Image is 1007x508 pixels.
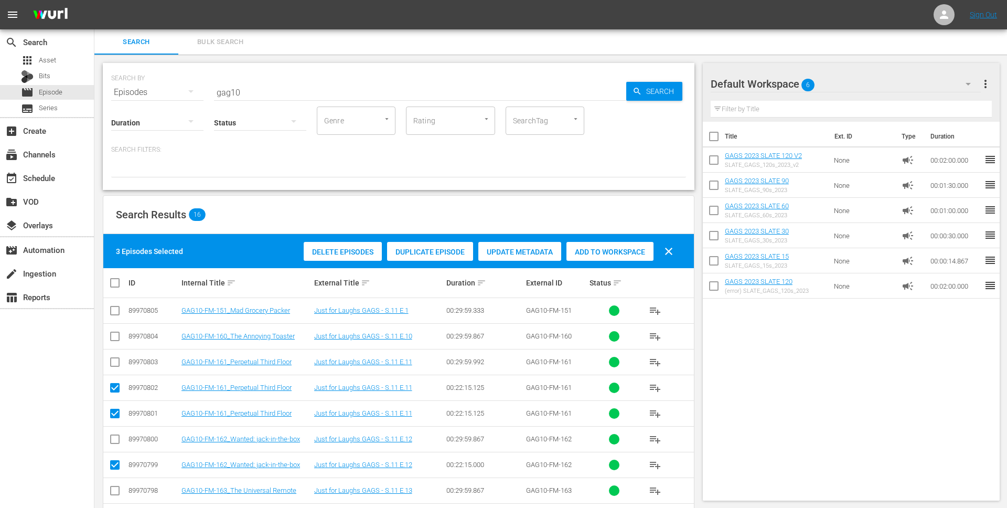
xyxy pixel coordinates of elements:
[446,384,523,391] div: 00:22:15.125
[314,486,412,494] a: Just for Laughs GAGS - S.11 E.13
[111,145,686,154] p: Search Filters:
[481,114,491,124] button: Open
[830,173,898,198] td: None
[902,179,914,192] span: Ad
[830,147,898,173] td: None
[128,279,178,287] div: ID
[361,278,370,288] span: sort
[725,122,828,151] th: Title
[902,204,914,217] span: Ad
[649,382,661,394] span: playlist_add
[314,332,412,340] a: Just for Laughs GAGS - S.11 E.10
[25,3,76,27] img: ans4CAIJ8jUAAAAAAAAAAAAAAAAAAAAAAAAgQb4GAAAAAAAAAAAAAAAAAAAAAAAAJMjXAAAAAAAAAAAAAAAAAAAAAAAAgAT5G...
[5,125,18,137] span: Create
[725,278,792,285] a: GAGS 2023 SLATE 120
[526,486,572,494] span: GAG10-FM-163
[642,452,668,478] button: playlist_add
[314,384,412,391] a: Just for Laughs GAGS - S.11 E.11
[189,208,206,221] span: 16
[725,162,802,168] div: SLATE_GAGS_120s_2023_v2
[649,459,661,471] span: playlist_add
[128,409,178,417] div: 89970801
[304,242,382,261] button: Delete Episodes
[116,208,186,221] span: Search Results
[526,461,572,469] span: GAG10-FM-162
[979,71,992,97] button: more_vert
[5,36,18,49] span: Search
[478,242,561,261] button: Update Metadata
[902,229,914,242] span: Ad
[128,461,178,469] div: 89970799
[478,248,561,256] span: Update Metadata
[116,246,183,257] div: 3 Episodes Selected
[725,187,789,194] div: SLATE_GAGS_90s_2023
[656,239,681,264] button: clear
[566,248,654,256] span: Add to Workspace
[895,122,924,151] th: Type
[649,407,661,420] span: playlist_add
[39,103,58,113] span: Series
[181,277,311,289] div: Internal Title
[5,268,18,280] span: Ingestion
[477,278,486,288] span: sort
[446,461,523,469] div: 00:22:15.000
[446,409,523,417] div: 00:22:15.125
[382,114,392,124] button: Open
[984,254,997,267] span: reorder
[984,279,997,292] span: reorder
[111,78,203,107] div: Episodes
[314,409,412,417] a: Just for Laughs GAGS - S.11 E.11
[39,55,56,66] span: Asset
[39,87,62,98] span: Episode
[387,242,473,261] button: Duplicate Episode
[181,435,300,443] a: GAG10-FM-162_Wanted: jack-in-the-box
[830,273,898,299] td: None
[185,36,256,48] span: Bulk Search
[830,223,898,248] td: None
[6,8,19,21] span: menu
[101,36,172,48] span: Search
[526,306,572,314] span: GAG10-FM-151
[649,330,661,343] span: playlist_add
[128,435,178,443] div: 89970800
[830,198,898,223] td: None
[5,219,18,232] span: Overlays
[984,153,997,166] span: reorder
[725,288,809,294] div: (error) SLATE_GAGS_120s_2023
[642,427,668,452] button: playlist_add
[181,486,296,494] a: GAG10-FM-163_The Universal Remote
[526,358,572,366] span: GAG10-FM-161
[590,277,639,289] div: Status
[128,332,178,340] div: 89970804
[566,242,654,261] button: Add to Workspace
[926,223,984,248] td: 00:00:30.000
[642,375,668,400] button: playlist_add
[711,69,981,99] div: Default Workspace
[128,384,178,391] div: 89970802
[649,304,661,317] span: playlist_add
[21,102,34,115] span: Series
[21,54,34,67] span: Asset
[649,433,661,446] span: playlist_add
[830,248,898,273] td: None
[128,306,178,314] div: 89970805
[5,291,18,304] span: Reports
[314,461,412,469] a: Just for Laughs GAGS - S.11 E.12
[5,196,18,208] span: VOD
[128,486,178,494] div: 89970798
[984,178,997,191] span: reorder
[39,71,50,81] span: Bits
[446,277,523,289] div: Duration
[642,350,668,375] button: playlist_add
[5,172,18,185] span: Schedule
[642,82,682,101] span: Search
[725,152,802,160] a: GAGS 2023 SLATE 120 V2
[446,306,523,314] div: 00:29:59.333
[526,384,572,391] span: GAG10-FM-161
[725,237,789,244] div: SLATE_GAGS_30s_2023
[181,384,292,391] a: GAG10-FM-161_Perpetual Third Floor
[21,86,34,99] span: Episode
[526,279,586,287] div: External ID
[526,435,572,443] span: GAG10-FM-162
[314,358,412,366] a: Just for Laughs GAGS - S.11 E.11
